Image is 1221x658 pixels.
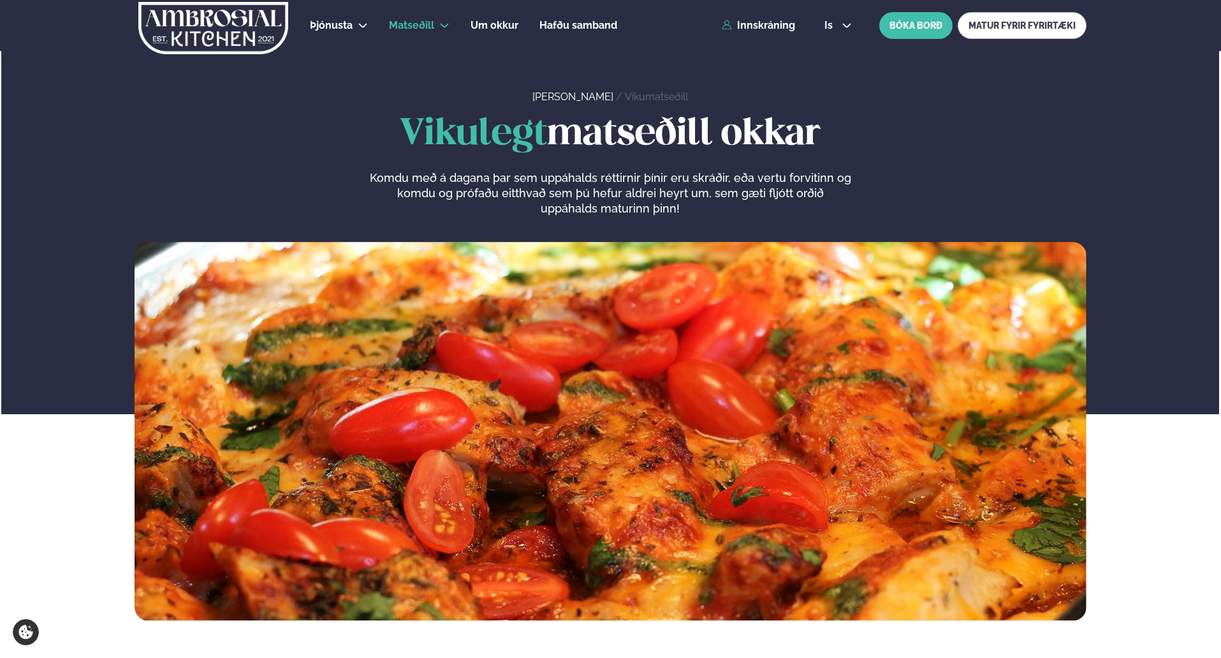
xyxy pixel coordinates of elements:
img: image alt [135,242,1086,621]
button: BÓKA BORÐ [879,12,953,39]
p: Komdu með á dagana þar sem uppáhalds réttirnir þínir eru skráðir, eða vertu forvitinn og komdu og... [369,170,851,216]
h1: matseðill okkar [135,114,1086,155]
a: Vikumatseðill [625,91,688,103]
img: logo [137,2,289,54]
a: MATUR FYRIR FYRIRTÆKI [958,12,1086,39]
a: Um okkur [471,18,518,33]
a: Þjónusta [310,18,353,33]
span: is [824,20,837,31]
a: Cookie settings [13,619,39,645]
span: Þjónusta [310,19,353,31]
a: Innskráning [722,20,795,31]
span: Vikulegt [400,117,547,152]
a: Matseðill [389,18,434,33]
a: Hafðu samband [539,18,617,33]
a: [PERSON_NAME] [532,91,613,103]
span: Hafðu samband [539,19,617,31]
span: Matseðill [389,19,434,31]
button: is [814,20,862,31]
span: / [616,91,625,103]
span: Um okkur [471,19,518,31]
